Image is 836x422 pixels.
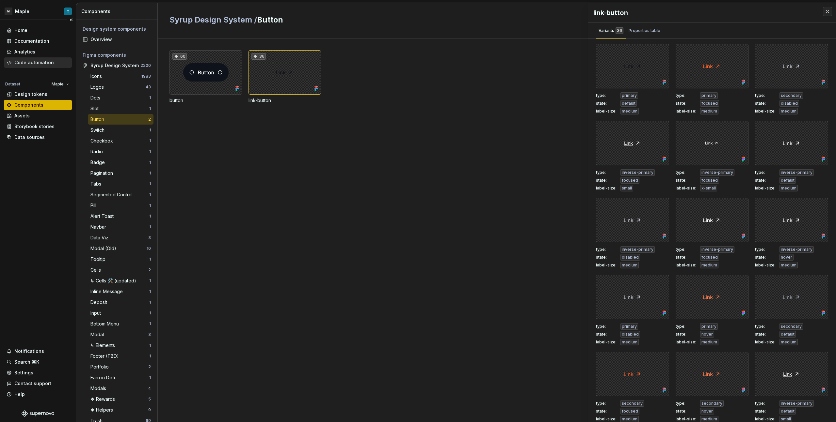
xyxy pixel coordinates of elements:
[4,25,72,36] a: Home
[755,332,776,337] span: state:
[90,191,135,198] div: Segmented Control
[596,247,617,252] span: type:
[88,114,153,125] a: Button2
[14,391,25,398] div: Help
[781,416,791,422] span: small
[755,247,776,252] span: type:
[149,375,151,380] div: 1
[88,254,153,264] a: Tooltip1
[149,128,151,133] div: 1
[14,113,30,119] div: Assets
[148,235,151,240] div: 3
[14,102,43,108] div: Components
[4,346,72,356] button: Notifications
[22,410,54,417] svg: Supernova Logo
[622,178,638,183] span: focused
[148,332,151,337] div: 3
[88,276,153,286] a: ↳ Cells 🛠️ (updated)1
[622,109,637,114] span: medium
[90,310,104,316] div: Input
[781,247,812,252] span: inverse-primary
[90,299,110,306] div: Deposit
[629,27,660,34] div: Properties table
[149,321,151,326] div: 1
[148,386,151,391] div: 4
[90,385,109,392] div: Modals
[148,117,151,122] div: 2
[149,95,151,100] div: 1
[676,247,696,252] span: type:
[67,15,76,24] button: Collapse sidebar
[149,181,151,187] div: 1
[149,106,151,111] div: 1
[781,178,795,183] span: default
[169,50,242,104] div: 60button
[701,401,722,406] span: secondary
[755,178,776,183] span: state:
[169,97,242,104] div: button
[4,121,72,132] a: Storybook stories
[755,93,776,98] span: type:
[88,340,153,351] a: ↳ Elements1
[781,263,796,268] span: medium
[616,27,623,34] div: 36
[149,343,151,348] div: 1
[90,267,104,273] div: Cells
[90,170,116,176] div: Pagination
[149,300,151,305] div: 1
[88,189,153,200] a: Segmented Control1
[90,202,99,209] div: Pill
[88,168,153,178] a: Pagination1
[4,132,72,143] a: Data sources
[149,214,151,219] div: 1
[88,157,153,168] a: Badge1
[90,116,107,123] div: Button
[4,36,72,46] a: Documentation
[701,101,718,106] span: focused
[148,397,151,402] div: 5
[88,319,153,329] a: Bottom Menu1
[172,53,187,60] div: 60
[676,416,696,422] span: label-size:
[4,57,72,68] a: Code automation
[781,170,812,175] span: inverse-primary
[596,416,617,422] span: label-size:
[88,308,153,318] a: Input1
[80,60,153,71] a: Syrup Design System2200
[781,401,812,406] span: inverse-primary
[88,362,153,372] a: Portfolio2
[701,109,717,114] span: medium
[596,263,617,268] span: label-size:
[5,82,20,87] div: Dataset
[755,416,776,422] span: label-size:
[781,332,795,337] span: default
[90,407,116,413] div: ❖ Helpers
[676,332,696,337] span: state:
[781,101,798,106] span: disabled
[88,243,153,254] a: Modal (Old)10
[14,359,39,365] div: Search ⌘K
[676,263,696,268] span: label-size:
[149,310,151,316] div: 1
[4,89,72,99] a: Design tokens
[249,50,321,104] div: 36link-button
[88,265,153,275] a: Cells2
[4,378,72,389] button: Contact support
[755,255,776,260] span: state:
[80,34,153,45] a: Overview
[781,186,796,191] span: medium
[88,222,153,232] a: Navbar1
[676,409,696,414] span: state:
[14,134,45,141] div: Data sources
[52,82,64,87] span: Maple
[88,146,153,157] a: Radio1
[90,36,151,43] div: Overview
[701,186,716,191] span: x-small
[88,297,153,308] a: Deposit1
[88,329,153,340] a: Modal3
[141,74,151,79] div: 1983
[90,396,118,402] div: ❖ Rewards
[4,368,72,378] a: Settings
[90,224,109,230] div: Navbar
